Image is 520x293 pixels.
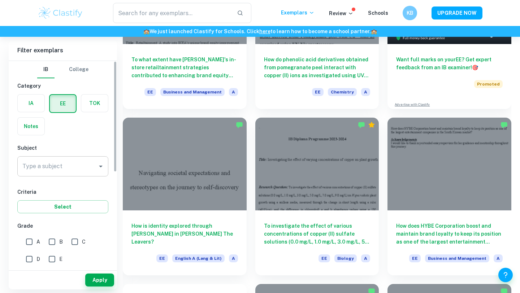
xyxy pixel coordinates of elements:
button: Open [96,161,106,171]
img: Marked [236,121,243,128]
span: 🏫 [371,29,377,34]
button: IA [18,95,44,112]
button: Help and Feedback [498,268,513,282]
p: Exemplars [281,9,315,17]
h6: How do phenolic acid derivatives obtained from pomegranate peel interact with copper (II) ions as... [264,56,370,79]
a: Schools [368,10,388,16]
span: A [36,238,40,246]
span: A [229,88,238,96]
button: UPGRADE NOW [432,6,482,19]
span: A [361,88,370,96]
h6: Filter exemplars [9,40,117,61]
h6: Grade [17,222,108,230]
span: EE [409,254,421,262]
span: English A (Lang & Lit) [172,254,225,262]
span: A [229,254,238,262]
span: EE [312,88,324,96]
input: Search for any exemplars... [113,3,231,23]
button: IB [37,61,55,78]
span: D [36,255,40,263]
p: Review [329,9,354,17]
span: EE [156,254,168,262]
span: E [59,255,62,263]
span: EE [318,254,330,262]
span: Chemistry [328,88,357,96]
span: Business and Management [425,254,489,262]
a: Advertise with Clastify [395,102,430,107]
img: Marked [500,121,508,128]
h6: To investigate the effect of various concentrations of copper (II) sulfate solutions (0.0 mg/L, 1... [264,222,370,246]
a: To investigate the effect of various concentrations of copper (II) sulfate solutions (0.0 mg/L, 1... [255,118,379,275]
button: Select [17,200,108,213]
a: here [259,29,270,34]
button: KB [403,6,417,20]
h6: Criteria [17,188,108,196]
span: A [361,254,370,262]
button: College [69,61,88,78]
button: Notes [18,118,44,135]
span: 🏫 [143,29,149,34]
h6: Category [17,82,108,90]
span: EE [144,88,156,96]
button: EE [50,95,76,112]
button: TOK [81,95,108,112]
h6: How does HYBE Corporation boost and maintain brand loyalty to keep its position as one of the lar... [396,222,503,246]
img: Clastify logo [38,6,83,20]
h6: We just launched Clastify for Schools. Click to learn how to become a school partner. [1,27,519,35]
span: B [59,238,63,246]
h6: How is identity explored through [PERSON_NAME] in [PERSON_NAME] The Leavers? [131,222,238,246]
span: C [82,238,86,246]
img: Marked [358,121,365,128]
h6: Subject [17,144,108,152]
h6: Want full marks on your EE ? Get expert feedback from an IB examiner! [396,56,503,71]
span: A [494,254,503,262]
h6: KB [406,9,414,17]
h6: To what extent have [PERSON_NAME]'s in-store retailtainment strategies contributed to enhancing b... [131,56,238,79]
button: Apply [85,274,114,287]
span: 🎯 [472,65,478,70]
span: Promoted [474,80,503,88]
a: How does HYBE Corporation boost and maintain brand loyalty to keep its position as one of the lar... [387,118,511,275]
span: Biology [334,254,357,262]
a: How is identity explored through [PERSON_NAME] in [PERSON_NAME] The Leavers?EEEnglish A (Lang & L... [123,118,247,275]
span: Business and Management [160,88,225,96]
div: Premium [368,121,375,128]
div: Filter type choice [37,61,88,78]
